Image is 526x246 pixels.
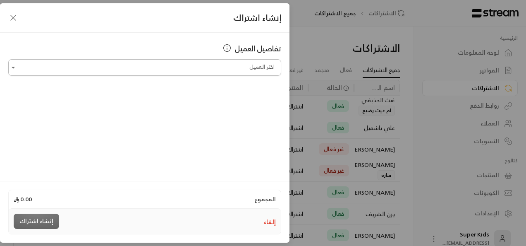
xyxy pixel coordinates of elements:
button: Open [8,63,18,72]
button: إلغاء [264,218,276,226]
span: 0.00 [14,195,32,203]
span: إنشاء اشتراك [233,10,281,25]
span: تفاصيل العميل [234,43,281,54]
span: المجموع [254,195,276,203]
